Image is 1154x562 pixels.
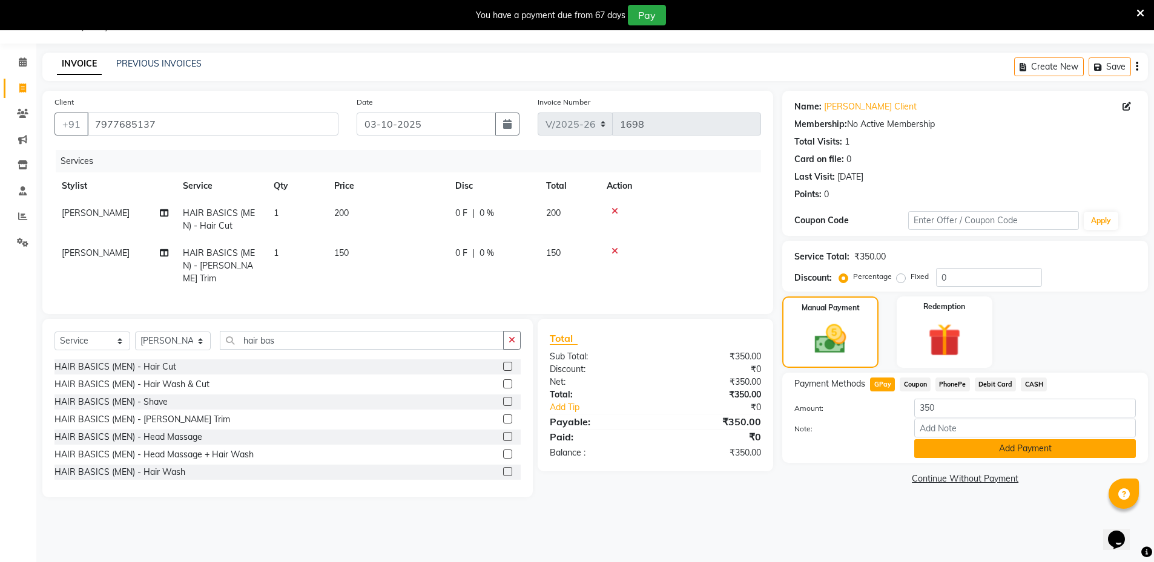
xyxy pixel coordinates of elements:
span: GPay [870,377,895,391]
span: 0 F [455,207,467,220]
span: [PERSON_NAME] [62,247,130,258]
div: HAIR BASICS (MEN) - Hair Cut [54,361,176,373]
label: Amount: [785,403,905,414]
span: 150 [546,247,561,258]
div: [DATE] [837,171,863,183]
div: HAIR BASICS (MEN) - Shave [54,396,168,408]
span: HAIR BASICS (MEN) - [PERSON_NAME] Trim [183,247,255,284]
div: ₹350.00 [854,250,886,263]
th: Total [539,172,599,200]
button: Pay [628,5,666,25]
div: Points: [794,188,822,201]
div: You have a payment due from 67 days [476,9,625,22]
div: Balance : [541,446,656,459]
span: 1 [274,247,279,258]
a: INVOICE [57,53,102,75]
span: 0 F [455,247,467,260]
button: Apply [1084,212,1118,230]
th: Price [327,172,448,200]
button: Save [1089,57,1131,76]
span: [PERSON_NAME] [62,207,130,218]
div: ₹350.00 [656,388,771,401]
img: _cash.svg [805,321,857,358]
div: ₹350.00 [656,350,771,363]
div: 1 [845,136,849,148]
a: PREVIOUS INVOICES [116,58,202,69]
div: No Active Membership [794,118,1136,131]
div: Discount: [541,363,656,376]
div: Discount: [794,272,832,284]
div: HAIR BASICS (MEN) - Head Massage + Hair Wash [54,448,254,461]
input: Add Note [914,419,1136,437]
label: Date [357,97,373,108]
input: Amount [914,399,1136,417]
span: 1 [274,207,279,218]
span: Debit Card [975,377,1017,391]
input: Search or Scan [220,331,504,350]
div: Last Visit: [794,171,835,183]
span: 200 [546,207,561,218]
div: Membership: [794,118,847,131]
label: Client [54,97,74,108]
a: Continue Without Payment [785,472,1146,485]
th: Service [176,172,266,200]
div: Services [56,150,770,172]
div: HAIR BASICS (MEN) - [PERSON_NAME] Trim [54,413,230,426]
div: HAIR BASICS (MEN) - Head Massage [54,431,202,443]
label: Fixed [911,271,929,282]
div: ₹350.00 [656,414,771,429]
th: Qty [266,172,327,200]
div: Paid: [541,430,656,444]
span: | [472,207,475,220]
div: Name: [794,100,822,113]
div: Total: [541,388,656,401]
button: Create New [1014,57,1084,76]
a: Add Tip [541,401,674,414]
div: Card on file: [794,153,844,166]
div: Sub Total: [541,350,656,363]
th: Disc [448,172,539,200]
div: HAIR BASICS (MEN) - Hair Wash & Cut [54,378,209,391]
span: 0 % [480,247,494,260]
div: HAIR BASICS (MEN) - Hair Wash [54,466,185,479]
label: Note: [785,423,905,434]
img: _gift.svg [918,319,972,361]
div: ₹350.00 [656,446,771,459]
th: Action [599,172,761,200]
a: [PERSON_NAME] Client [824,100,917,113]
span: PhonePe [935,377,970,391]
input: Search by Name/Mobile/Email/Code [87,113,338,136]
div: ₹0 [656,430,771,444]
span: Total [550,332,578,345]
input: Enter Offer / Coupon Code [908,211,1079,230]
div: Total Visits: [794,136,842,148]
span: Payment Methods [794,377,865,390]
div: ₹350.00 [656,376,771,388]
button: +91 [54,113,88,136]
div: Coupon Code [794,214,908,227]
div: ₹0 [656,363,771,376]
label: Redemption [923,301,965,312]
div: ₹0 [674,401,770,414]
label: Manual Payment [802,302,860,313]
span: Coupon [900,377,931,391]
span: | [472,247,475,260]
th: Stylist [54,172,176,200]
div: 0 [824,188,829,201]
div: Net: [541,376,656,388]
span: CASH [1021,377,1047,391]
label: Invoice Number [538,97,590,108]
div: Service Total: [794,250,849,263]
span: 0 % [480,207,494,220]
span: 200 [334,207,349,218]
div: 0 [846,153,851,166]
iframe: chat widget [1103,514,1142,550]
span: HAIR BASICS (MEN) - Hair Cut [183,207,255,231]
div: Payable: [541,414,656,429]
label: Percentage [853,271,892,282]
span: 150 [334,247,349,258]
button: Add Payment [914,439,1136,458]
